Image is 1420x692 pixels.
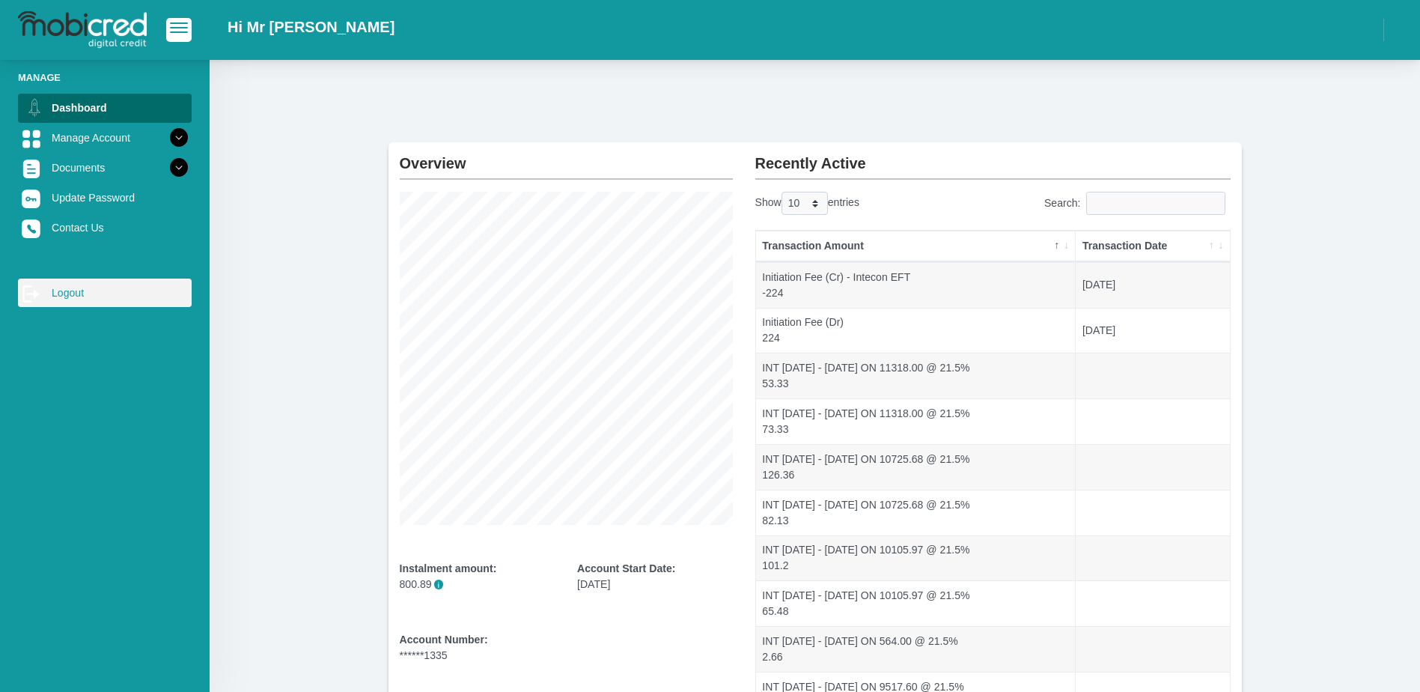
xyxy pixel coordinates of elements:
td: INT [DATE] - [DATE] ON 10105.97 @ 21.5% 65.48 [756,580,1076,626]
img: logo-mobicred.svg [18,11,147,49]
td: INT [DATE] - [DATE] ON 10725.68 @ 21.5% 126.36 [756,444,1076,490]
div: [DATE] [577,561,733,592]
a: Logout [18,279,192,307]
label: Search: [1044,192,1231,215]
th: Transaction Date: activate to sort column ascending [1076,231,1229,262]
td: INT [DATE] - [DATE] ON 10105.97 @ 21.5% 101.2 [756,535,1076,581]
td: [DATE] [1076,308,1229,353]
td: INT [DATE] - [DATE] ON 10725.68 @ 21.5% 82.13 [756,490,1076,535]
a: Manage Account [18,124,192,152]
b: Account Number: [400,634,488,646]
h2: Overview [400,142,733,172]
td: INT [DATE] - [DATE] ON 564.00 @ 21.5% 2.66 [756,626,1076,672]
a: Update Password [18,183,192,212]
td: Initiation Fee (Cr) - Intecon EFT -224 [756,262,1076,308]
td: Initiation Fee (Dr) 224 [756,308,1076,353]
a: Documents [18,154,192,182]
h2: Hi Mr [PERSON_NAME] [228,18,394,36]
a: Dashboard [18,94,192,122]
td: [DATE] [1076,262,1229,308]
input: Search: [1086,192,1225,215]
label: Show entries [755,192,859,215]
a: Contact Us [18,213,192,242]
td: INT [DATE] - [DATE] ON 11318.00 @ 21.5% 53.33 [756,353,1076,398]
h2: Recently Active [755,142,1231,172]
b: Instalment amount: [400,562,497,574]
th: Transaction Amount: activate to sort column descending [756,231,1076,262]
td: INT [DATE] - [DATE] ON 11318.00 @ 21.5% 73.33 [756,398,1076,444]
p: 800.89 [400,577,555,592]
li: Manage [18,70,192,85]
select: Showentries [781,192,828,215]
span: i [434,580,444,589]
b: Account Start Date: [577,562,675,574]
